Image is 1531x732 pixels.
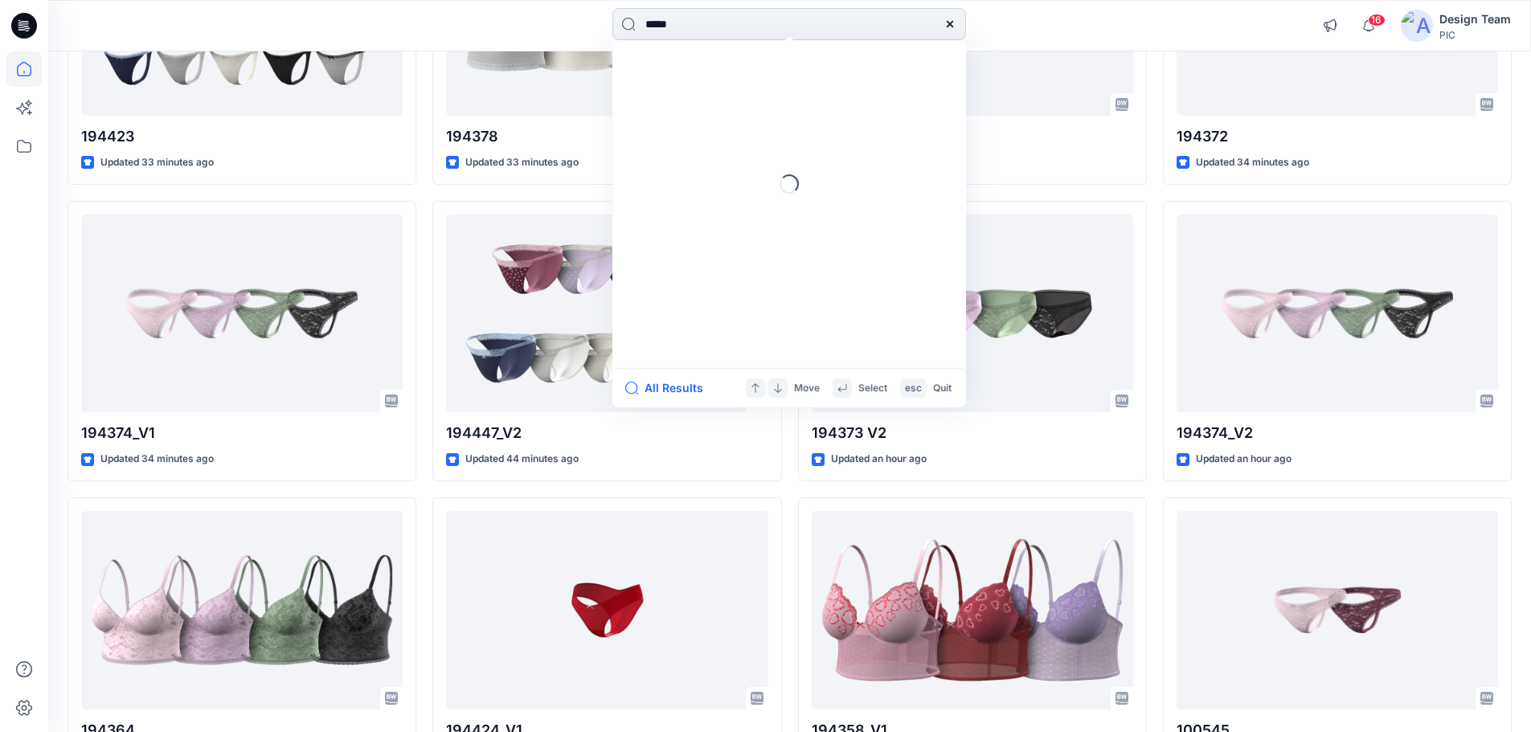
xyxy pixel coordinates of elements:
p: 194378 [446,125,768,148]
button: All Results [625,378,714,398]
p: 194372 [1177,125,1498,148]
p: Updated 33 minutes ago [465,154,579,171]
p: Updated an hour ago [1196,451,1292,468]
p: 194447_V2 [446,422,768,444]
p: 194373 V2 [812,422,1133,444]
a: 194374_V2 [1177,215,1498,413]
a: 194447_V2 [446,215,768,413]
p: 194374_V1 [81,422,403,444]
p: Updated 34 minutes ago [100,451,214,468]
p: Select [858,380,887,397]
p: Updated 34 minutes ago [1196,154,1309,171]
a: 100545 [1177,511,1498,710]
p: Updated 44 minutes ago [465,451,579,468]
div: PIC [1439,29,1511,41]
p: 194423 [81,125,403,148]
a: 194424_V1 [446,511,768,710]
p: Move [794,380,820,397]
p: esc [905,380,922,397]
span: 16 [1368,14,1386,27]
a: 194373 V2 [812,215,1133,413]
p: Updated an hour ago [831,451,927,468]
p: 194355_V2 [812,125,1133,148]
img: avatar [1401,10,1433,42]
div: Design Team [1439,10,1511,29]
a: 194364 [81,511,403,710]
p: 194374_V2 [1177,422,1498,444]
a: 194358_V1 [812,511,1133,710]
a: 194374_V1 [81,215,403,413]
p: Quit [933,380,952,397]
p: Updated 33 minutes ago [100,154,214,171]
